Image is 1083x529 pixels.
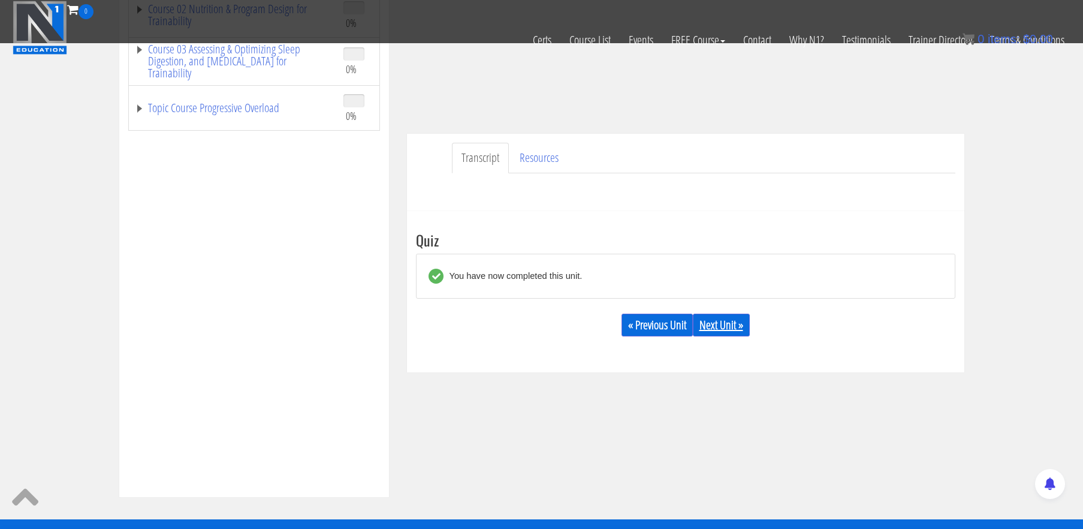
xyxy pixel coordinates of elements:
a: Certs [524,19,560,61]
a: Contact [734,19,780,61]
span: 0 [978,32,984,46]
a: Why N1? [780,19,833,61]
a: Events [620,19,662,61]
span: 0% [346,109,357,122]
a: Topic Course Progressive Overload [135,102,331,114]
a: Terms & Conditions [981,19,1073,61]
span: $ [1023,32,1030,46]
a: Course List [560,19,620,61]
span: 0 [79,4,93,19]
a: Next Unit » [693,314,750,336]
a: Course 03 Assessing & Optimizing Sleep Digestion, and [MEDICAL_DATA] for Trainability [135,43,331,79]
a: « Previous Unit [622,314,693,336]
a: Transcript [452,143,509,173]
a: Resources [510,143,568,173]
a: Testimonials [833,19,900,61]
bdi: 0.00 [1023,32,1053,46]
div: You have now completed this unit. [444,269,583,284]
a: Trainer Directory [900,19,981,61]
span: 0% [346,62,357,76]
a: 0 items: $0.00 [963,32,1053,46]
a: 0 [67,1,93,17]
a: FREE Course [662,19,734,61]
span: items: [988,32,1019,46]
h3: Quiz [416,232,955,248]
img: n1-education [13,1,67,55]
img: icon11.png [963,33,975,45]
